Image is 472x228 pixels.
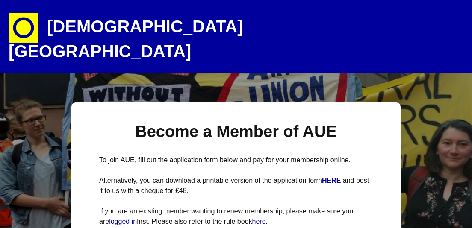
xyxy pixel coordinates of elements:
a: HERE [322,177,343,184]
img: circle-e1448293145835.png [9,13,38,43]
p: If you are an existing member wanting to renew membership, please make sure you are first. Please... [99,206,373,227]
p: Alternatively, you can download a printable version of the application form and post it to us wit... [99,175,373,196]
h1: Become a Member of AUE [99,121,373,142]
strong: HERE [322,177,341,184]
p: To join AUE, fill out the application form below and pay for your membership online. [99,155,373,165]
a: here [252,218,266,225]
a: logged in [109,218,137,225]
